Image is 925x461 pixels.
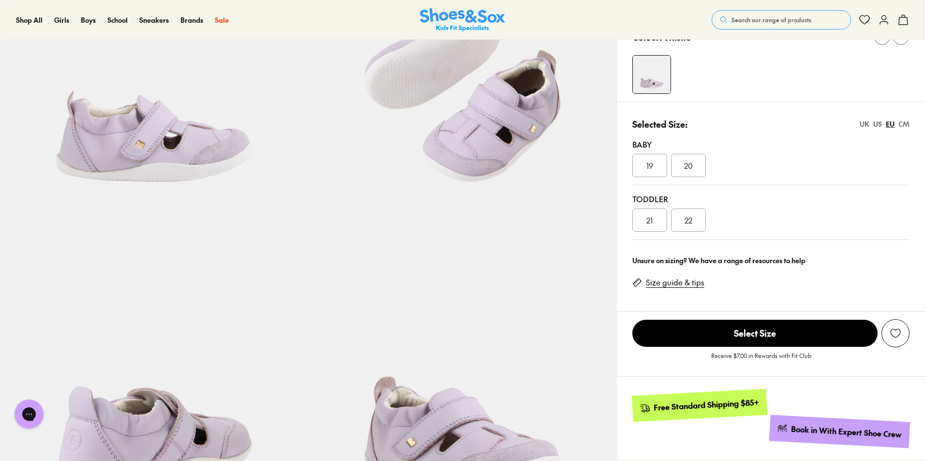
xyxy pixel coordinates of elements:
[886,119,895,129] div: EU
[711,351,811,369] p: Receive $7.00 in Rewards with Fit Club
[791,424,902,440] div: Book in With Expert Shoe Crew
[632,320,878,347] span: Select Size
[860,119,869,129] div: UK
[646,160,653,171] span: 19
[632,255,910,266] div: Unsure on sizing? We have a range of resources to help
[653,397,759,413] div: Free Standard Shipping $85+
[633,56,671,93] img: 4-551586_1
[646,214,653,226] span: 21
[632,193,910,205] div: Toddler
[731,15,811,24] span: Search our range of products
[632,118,687,131] p: Selected Size:
[139,15,169,25] a: Sneakers
[107,15,128,25] a: School
[16,15,43,25] a: Shop All
[684,160,693,171] span: 20
[632,319,878,347] button: Select Size
[646,277,704,288] a: Size guide & tips
[898,119,910,129] div: CM
[180,15,203,25] a: Brands
[685,214,692,226] span: 22
[769,415,910,448] a: Book in With Expert Shoe Crew
[873,119,882,129] div: US
[420,8,505,32] img: SNS_Logo_Responsive.svg
[54,15,69,25] a: Girls
[632,138,910,150] div: Baby
[712,10,851,30] button: Search our range of products
[881,319,910,347] button: Add to Wishlist
[81,15,96,25] a: Boys
[420,8,505,32] a: Shoes & Sox
[631,389,767,422] a: Free Standard Shipping $85+
[10,396,48,432] iframe: Gorgias live chat messenger
[215,15,229,25] a: Sale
